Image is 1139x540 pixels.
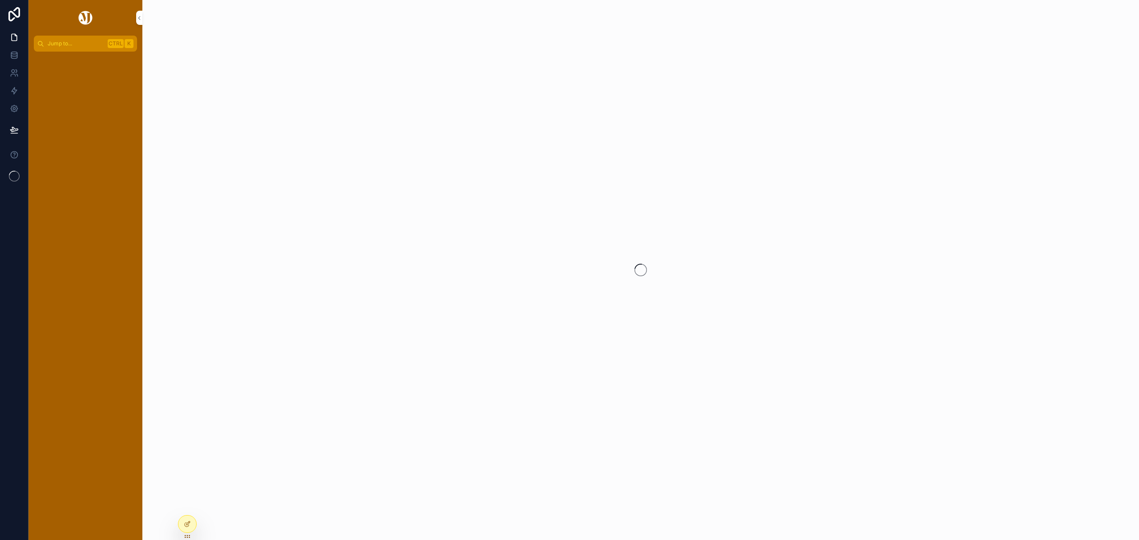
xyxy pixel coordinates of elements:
button: Jump to...CtrlK [34,36,137,52]
img: App logo [77,11,94,25]
span: Ctrl [108,39,124,48]
span: K [125,40,133,47]
div: scrollable content [28,52,142,68]
span: Jump to... [48,40,104,47]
